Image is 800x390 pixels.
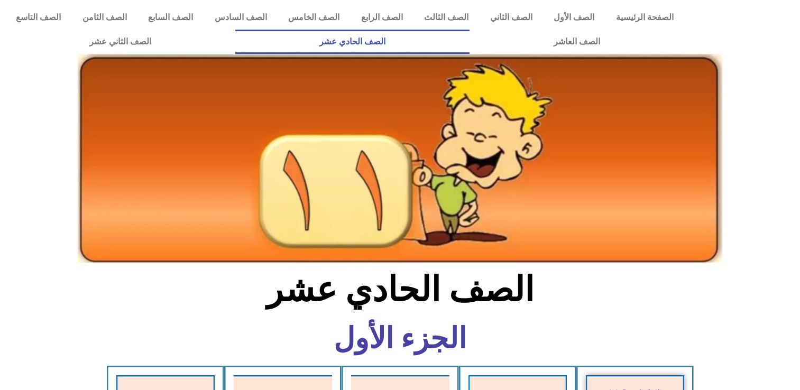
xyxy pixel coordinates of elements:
[480,5,544,30] a: الصف الثاني
[5,30,235,54] a: الصف الثاني عشر
[470,30,684,54] a: الصف العاشر
[605,5,685,30] a: الصفحة الرئيسية
[72,5,138,30] a: الصف الثامن
[543,5,605,30] a: الصف الأول
[225,324,575,353] h6: الجزء الأول
[278,5,351,30] a: الصف الخامس
[204,5,278,30] a: الصف السادس
[413,5,480,30] a: الصف الثالث
[137,5,204,30] a: الصف السابع
[235,30,470,54] a: الصف الحادي عشر
[225,269,575,310] h2: الصف الحادي عشر
[5,5,72,30] a: الصف التاسع
[351,5,414,30] a: الصف الرابع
